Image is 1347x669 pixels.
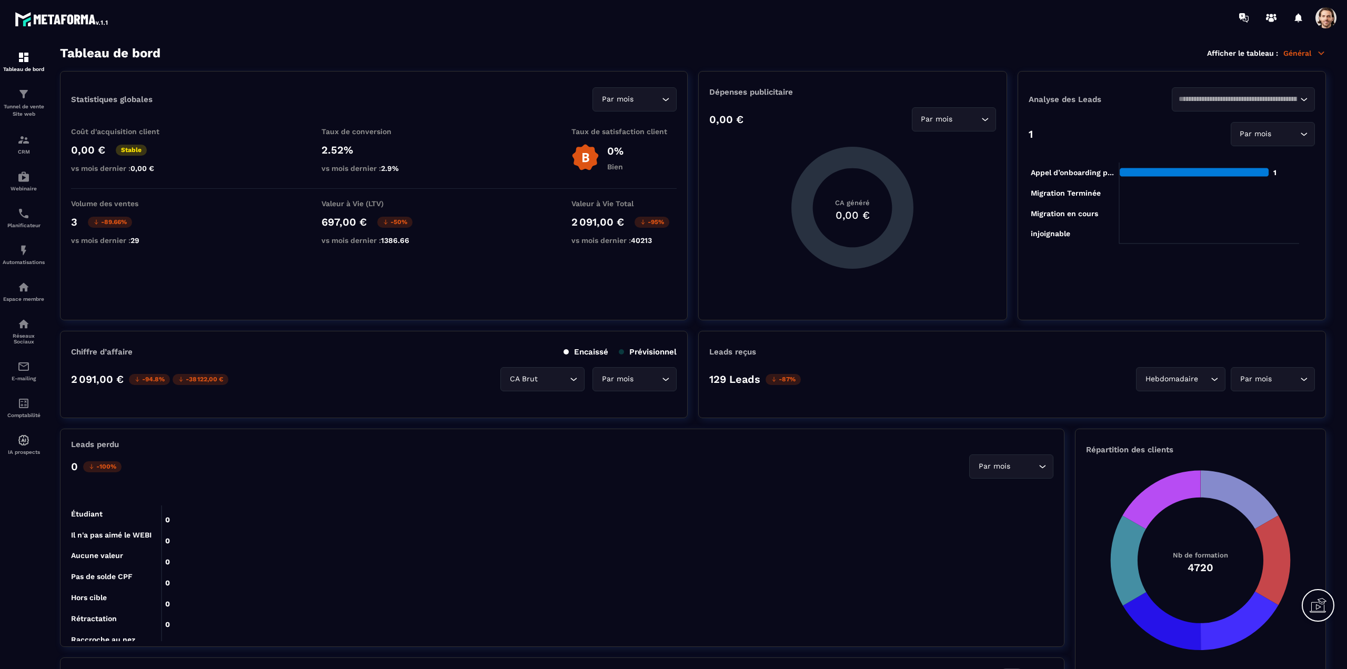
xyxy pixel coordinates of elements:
[17,51,30,64] img: formation
[619,347,677,357] p: Prévisionnel
[71,236,176,245] p: vs mois dernier :
[1172,87,1315,111] div: Search for option
[3,103,45,118] p: Tunnel de vente Site web
[3,236,45,273] a: automationsautomationsAutomatisations
[3,186,45,191] p: Webinaire
[1030,209,1098,218] tspan: Migration en cours
[571,144,599,171] img: b-badge-o.b3b20ee6.svg
[15,9,109,28] img: logo
[17,281,30,293] img: automations
[71,199,176,208] p: Volume des ventes
[1086,445,1315,454] p: Répartition des clients
[1200,373,1208,385] input: Search for option
[3,376,45,381] p: E-mailing
[381,236,409,245] span: 1386.66
[955,114,979,125] input: Search for option
[3,296,45,302] p: Espace membre
[3,149,45,155] p: CRM
[71,95,153,104] p: Statistiques globales
[607,163,624,171] p: Bien
[592,367,677,391] div: Search for option
[3,389,45,426] a: accountantaccountantComptabilité
[1029,128,1033,140] p: 1
[3,310,45,352] a: social-networksocial-networkRéseaux Sociaux
[766,374,801,385] p: -87%
[17,207,30,220] img: scheduler
[635,217,669,228] p: -95%
[129,374,170,385] p: -94.8%
[592,87,677,111] div: Search for option
[71,551,123,560] tspan: Aucune valeur
[321,216,367,228] p: 697,00 €
[571,127,677,136] p: Taux de satisfaction client
[1231,122,1315,146] div: Search for option
[17,170,30,183] img: automations
[500,367,585,391] div: Search for option
[71,127,176,136] p: Coût d'acquisition client
[631,236,652,245] span: 40213
[71,440,119,449] p: Leads perdu
[321,144,427,156] p: 2.52%
[17,360,30,373] img: email
[17,397,30,410] img: accountant
[3,449,45,455] p: IA prospects
[71,614,117,623] tspan: Rétractation
[71,531,152,539] tspan: Il n'a pas aimé le WEBI
[636,373,659,385] input: Search for option
[321,127,427,136] p: Taux de conversion
[3,333,45,344] p: Réseaux Sociaux
[709,87,996,97] p: Dépenses publicitaire
[71,144,105,156] p: 0,00 €
[3,259,45,265] p: Automatisations
[571,216,624,228] p: 2 091,00 €
[1030,168,1113,177] tspan: Appel d’onboarding p...
[321,164,427,173] p: vs mois dernier :
[709,113,743,126] p: 0,00 €
[321,236,427,245] p: vs mois dernier :
[709,347,756,357] p: Leads reçus
[540,373,567,385] input: Search for option
[321,199,427,208] p: Valeur à Vie (LTV)
[1283,48,1326,58] p: Général
[71,510,103,518] tspan: Étudiant
[1207,49,1278,57] p: Afficher le tableau :
[130,236,139,245] span: 29
[71,216,77,228] p: 3
[3,66,45,72] p: Tableau de bord
[381,164,399,173] span: 2.9%
[71,460,78,473] p: 0
[976,461,1012,472] span: Par mois
[571,236,677,245] p: vs mois dernier :
[1136,367,1225,391] div: Search for option
[60,46,160,60] h3: Tableau de bord
[71,635,135,644] tspan: Raccroche au nez
[3,126,45,163] a: formationformationCRM
[1012,461,1036,472] input: Search for option
[71,373,124,386] p: 2 091,00 €
[3,163,45,199] a: automationsautomationsWebinaire
[3,412,45,418] p: Comptabilité
[17,134,30,146] img: formation
[1274,128,1298,140] input: Search for option
[599,373,636,385] span: Par mois
[3,43,45,80] a: formationformationTableau de bord
[17,318,30,330] img: social-network
[71,572,133,581] tspan: Pas de solde CPF
[919,114,955,125] span: Par mois
[116,145,147,156] p: Stable
[571,199,677,208] p: Valeur à Vie Total
[3,80,45,126] a: formationformationTunnel de vente Site web
[88,217,132,228] p: -89.66%
[17,434,30,447] img: automations
[3,352,45,389] a: emailemailE-mailing
[71,347,133,357] p: Chiffre d’affaire
[912,107,996,131] div: Search for option
[1030,189,1100,198] tspan: Migration Terminée
[1274,373,1298,385] input: Search for option
[1238,373,1274,385] span: Par mois
[636,94,659,105] input: Search for option
[71,164,176,173] p: vs mois dernier :
[564,347,608,357] p: Encaissé
[1238,128,1274,140] span: Par mois
[1179,94,1298,105] input: Search for option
